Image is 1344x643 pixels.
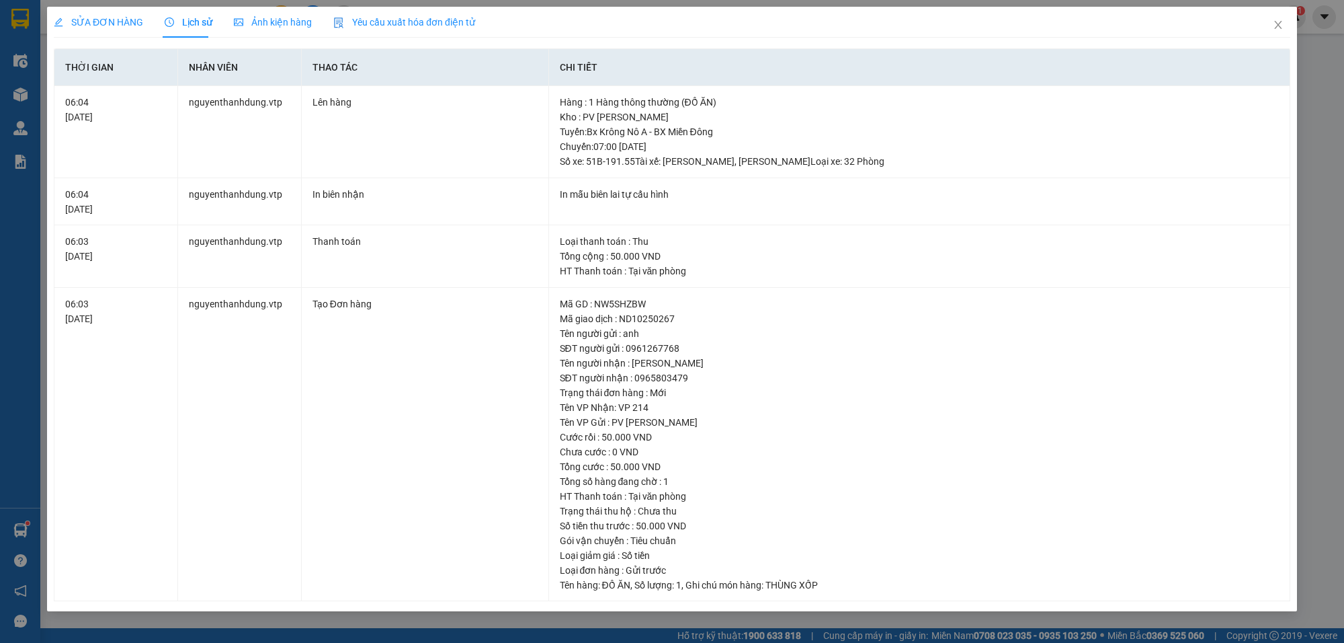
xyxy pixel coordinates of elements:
[560,326,1279,341] div: Tên người gửi : anh
[302,49,549,86] th: Thao tác
[560,95,1279,110] div: Hàng : 1 Hàng thông thường (ĐỒ ĂN)
[165,17,212,28] span: Lịch sử
[333,17,344,28] img: icon
[560,110,1279,124] div: Kho : PV [PERSON_NAME]
[178,288,302,602] td: nguyenthanhdung.vtp
[560,533,1279,548] div: Gói vận chuyển : Tiêu chuẩn
[65,234,167,264] div: 06:03 [DATE]
[1259,7,1297,44] button: Close
[560,459,1279,474] div: Tổng cước : 50.000 VND
[560,474,1279,489] div: Tổng số hàng đang chờ : 1
[178,178,302,226] td: nguyenthanhdung.vtp
[65,297,167,326] div: 06:03 [DATE]
[560,563,1279,578] div: Loại đơn hàng : Gửi trước
[1273,20,1284,30] span: close
[560,415,1279,430] div: Tên VP Gửi : PV [PERSON_NAME]
[560,356,1279,371] div: Tên người nhận : [PERSON_NAME]
[312,234,538,249] div: Thanh toán
[560,124,1279,169] div: Tuyến : Bx Krông Nô A - BX Miền Đông Chuyến: 07:00 [DATE] Số xe: 51B-191.55 Tài xế: [PERSON_NAME]...
[560,445,1279,459] div: Chưa cước : 0 VND
[178,225,302,288] td: nguyenthanhdung.vtp
[54,49,178,86] th: Thời gian
[549,49,1290,86] th: Chi tiết
[333,17,475,28] span: Yêu cầu xuất hóa đơn điện tử
[560,548,1279,563] div: Loại giảm giá : Số tiền
[560,297,1279,311] div: Mã GD : NW5SHZBW
[312,95,538,110] div: Lên hàng
[54,17,63,27] span: edit
[560,578,1279,593] div: Tên hàng: , Số lượng: , Ghi chú món hàng:
[234,17,312,28] span: Ảnh kiện hàng
[560,400,1279,415] div: Tên VP Nhận: VP 214
[560,187,1279,202] div: In mẫu biên lai tự cấu hình
[560,371,1279,385] div: SĐT người nhận : 0965803479
[165,17,174,27] span: clock-circle
[560,385,1279,400] div: Trạng thái đơn hàng : Mới
[560,264,1279,278] div: HT Thanh toán : Tại văn phòng
[312,187,538,202] div: In biên nhận
[234,17,243,27] span: picture
[676,580,681,591] span: 1
[560,249,1279,264] div: Tổng cộng : 50.000 VND
[312,297,538,311] div: Tạo Đơn hàng
[65,95,167,124] div: 06:04 [DATE]
[560,430,1279,445] div: Cước rồi : 50.000 VND
[602,580,630,591] span: ĐỒ ĂN
[560,519,1279,533] div: Số tiền thu trước : 50.000 VND
[560,311,1279,326] div: Mã giao dịch : ND10250267
[560,341,1279,356] div: SĐT người gửi : 0961267768
[178,49,302,86] th: Nhân viên
[54,17,143,28] span: SỬA ĐƠN HÀNG
[560,234,1279,249] div: Loại thanh toán : Thu
[178,86,302,178] td: nguyenthanhdung.vtp
[560,489,1279,504] div: HT Thanh toán : Tại văn phòng
[560,504,1279,519] div: Trạng thái thu hộ : Chưa thu
[765,580,818,591] span: THÙNG XỐP
[65,187,167,217] div: 06:04 [DATE]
